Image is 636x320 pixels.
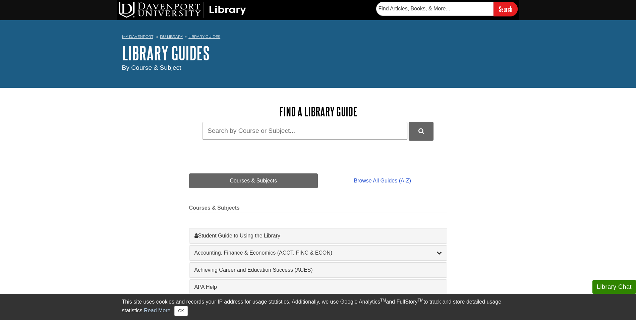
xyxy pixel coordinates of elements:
form: Searches DU Library's articles, books, and more [376,2,518,16]
i: Search Library Guides [418,128,424,134]
sup: TM [418,298,423,303]
a: Student Guide to Using the Library [194,232,442,240]
a: Read More [144,308,170,313]
a: Accounting, Finance & Economics (ACCT, FINC & ECON) [194,249,442,257]
a: Browse All Guides (A-Z) [318,173,447,188]
a: Library Guides [188,34,220,39]
button: Library Chat [592,280,636,294]
a: DU Library [160,34,183,39]
h1: Library Guides [122,43,514,63]
a: My Davenport [122,34,153,40]
input: Search by Course or Subject... [203,122,407,140]
a: Courses & Subjects [189,173,318,188]
div: This site uses cookies and records your IP address for usage statistics. Additionally, we use Goo... [122,298,514,316]
button: Close [174,306,187,316]
button: DU Library Guides Search [409,122,433,140]
input: Find Articles, Books, & More... [376,2,494,16]
h2: Courses & Subjects [189,205,447,213]
a: APA Help [194,283,442,291]
sup: TM [380,298,386,303]
div: By Course & Subject [122,63,514,73]
h2: Find a Library Guide [189,105,447,118]
nav: breadcrumb [122,32,514,43]
a: Achieving Career and Education Success (ACES) [194,266,442,274]
input: Search [494,2,518,16]
img: DU Library [119,2,246,18]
